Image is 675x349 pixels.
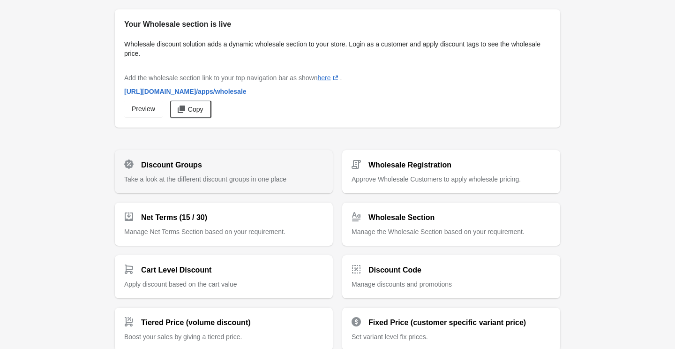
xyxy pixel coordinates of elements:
[124,40,540,57] span: Wholesale discount solution adds a dynamic wholesale section to your store. Login as a customer a...
[352,333,428,341] span: Set variant level fix prices.
[352,281,452,288] span: Manage discounts and promotions
[124,228,285,235] span: Manage Net Terms Section based on your requirement.
[124,100,163,117] a: Preview
[141,265,211,276] h2: Cart Level Discount
[368,212,435,223] h2: Wholesale Section
[352,228,525,235] span: Manage the Wholesale Section based on your requirement.
[124,19,551,30] h2: Your Wholesale section is live
[124,281,237,288] span: Apply discount based on the cart value
[124,74,342,82] span: Add the wholesale section link to your top navigation bar as shown .
[124,333,242,341] span: Boost your sales by giving a tiered price.
[368,317,526,328] h2: Fixed Price (customer specific variant price)
[141,317,251,328] h2: Tiered Price (volume discount)
[141,212,207,223] h2: Net Terms (15 / 30)
[352,175,521,183] span: Approve Wholesale Customers to apply wholesale pricing.
[132,105,155,113] span: Preview
[170,100,212,118] button: Copy
[188,106,203,113] span: Copy
[124,175,286,183] span: Take a look at the different discount groups in one place
[141,159,202,171] h2: Discount Groups
[368,265,421,276] h2: Discount Code
[124,88,247,95] span: [URL][DOMAIN_NAME] /apps/wholesale
[120,83,250,100] a: [URL][DOMAIN_NAME]/apps/wholesale
[368,159,451,171] h2: Wholesale Registration
[317,74,340,82] a: here(opens a new window)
